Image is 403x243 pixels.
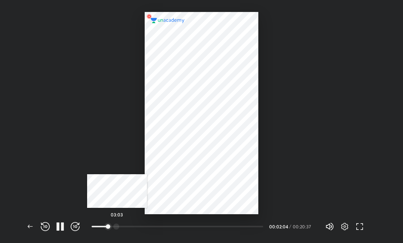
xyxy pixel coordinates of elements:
img: logo.2a7e12a2.svg [151,18,185,23]
img: wMgqJGBwKWe8AAAAABJRU5ErkJggg== [145,12,154,21]
div: / [289,224,291,229]
div: 00:20:37 [293,224,313,229]
div: 00:02:04 [269,224,288,229]
h5: 03:03 [111,212,123,217]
